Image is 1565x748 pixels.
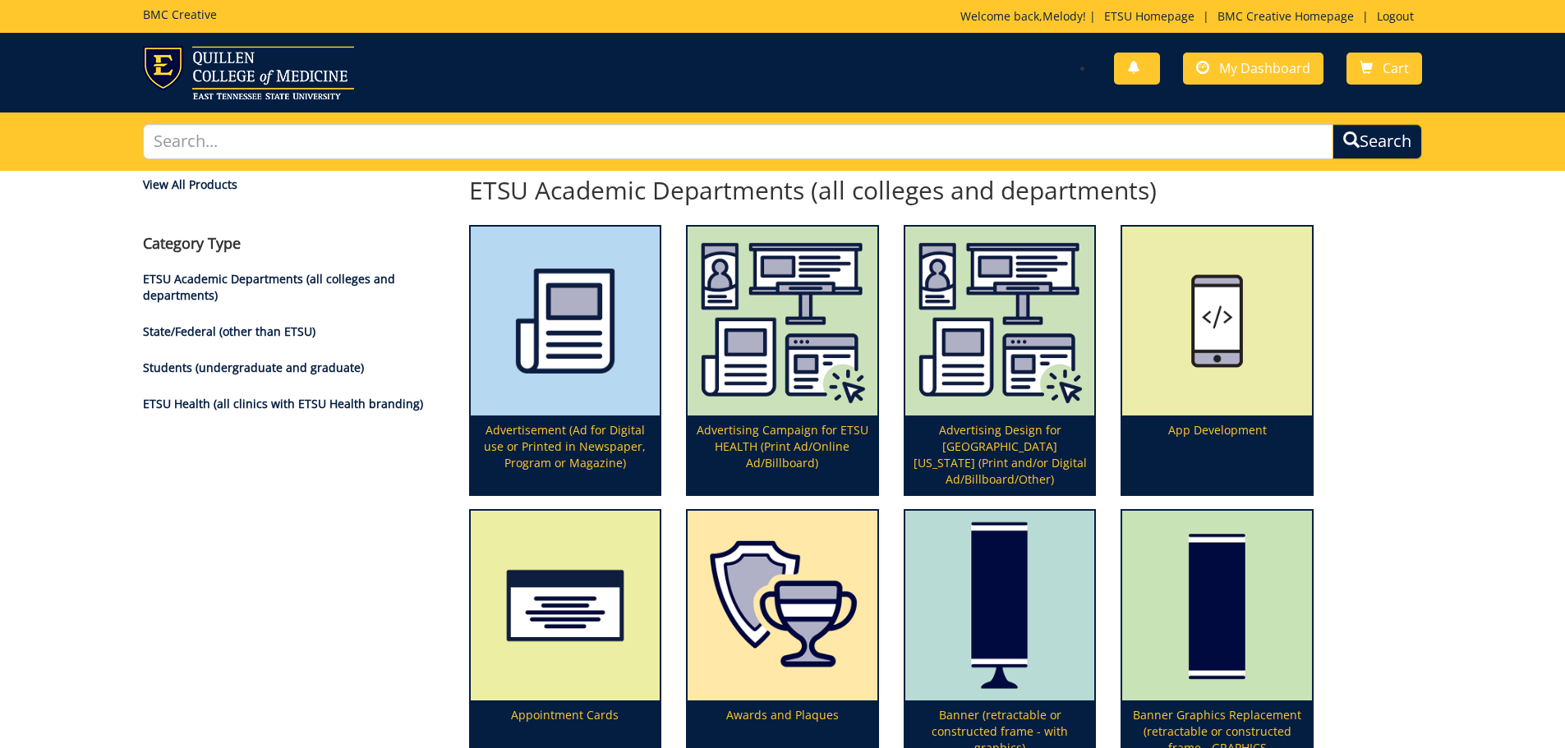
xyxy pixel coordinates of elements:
[143,324,315,339] a: State/Federal (other than ETSU)
[1346,53,1422,85] a: Cart
[1219,59,1310,77] span: My Dashboard
[1122,227,1312,416] img: app%20development%20icon-655684178ce609.47323231.png
[688,511,877,700] img: plaques-5a7339fccbae09.63825868.png
[688,227,877,416] img: etsu%20health%20marketing%20campaign%20image-6075f5506d2aa2.29536275.png
[1122,415,1312,494] p: App Development
[905,227,1095,416] img: etsu%20health%20marketing%20campaign%20image-6075f5506d2aa2.29536275.png
[688,227,877,495] a: Advertising Campaign for ETSU HEALTH (Print Ad/Online Ad/Billboard)
[471,511,661,700] img: appointment%20cards-6556843a9f7d00.21763534.png
[143,271,395,303] a: ETSU Academic Departments (all colleges and departments)
[905,227,1095,495] a: Advertising Design for [GEOGRAPHIC_DATA][US_STATE] (Print and/or Digital Ad/Billboard/Other)
[1383,59,1409,77] span: Cart
[1333,124,1422,159] button: Search
[688,415,877,494] p: Advertising Campaign for ETSU HEALTH (Print Ad/Online Ad/Billboard)
[143,124,1334,159] input: Search...
[1209,8,1362,24] a: BMC Creative Homepage
[143,46,354,99] img: ETSU logo
[1369,8,1422,24] a: Logout
[1122,511,1312,700] img: graphics-only-banner-5949222f1cdc31.93524894.png
[471,227,661,416] img: printmedia-5fff40aebc8a36.86223841.png
[471,415,661,494] p: Advertisement (Ad for Digital use or Printed in Newspaper, Program or Magazine)
[905,415,1095,494] p: Advertising Design for [GEOGRAPHIC_DATA][US_STATE] (Print and/or Digital Ad/Billboard/Other)
[960,8,1422,25] p: Welcome back, ! | | |
[143,360,364,375] a: Students (undergraduate and graduate)
[905,511,1095,700] img: retractable-banner-59492b401f5aa8.64163094.png
[469,177,1314,204] h2: ETSU Academic Departments (all colleges and departments)
[143,177,444,193] a: View All Products
[143,8,217,21] h5: BMC Creative
[143,396,423,411] a: ETSU Health (all clinics with ETSU Health branding)
[1096,8,1203,24] a: ETSU Homepage
[1122,227,1312,495] a: App Development
[471,227,661,495] a: Advertisement (Ad for Digital use or Printed in Newspaper, Program or Magazine)
[1183,53,1323,85] a: My Dashboard
[1043,8,1083,24] a: Melody
[143,236,444,252] h4: Category Type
